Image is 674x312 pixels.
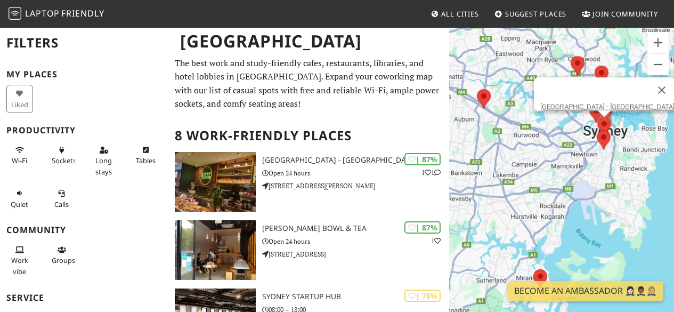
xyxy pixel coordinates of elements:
button: Zoom in [647,32,669,53]
p: The best work and study-friendly cafes, restaurants, libraries, and hotel lobbies in [GEOGRAPHIC_... [175,57,443,111]
span: People working [11,255,28,276]
h3: Service [6,293,162,303]
span: Work-friendly tables [136,156,156,165]
button: Tables [133,141,159,170]
div: | 78% [404,290,441,302]
a: Juan Bowl & Tea | 87% 1 [PERSON_NAME] Bowl & Tea Open 24 hours [STREET_ADDRESS] [168,220,449,280]
span: Long stays [95,156,112,176]
h3: [GEOGRAPHIC_DATA] - [GEOGRAPHIC_DATA] [262,156,449,165]
h2: 8 Work-Friendly Places [175,119,443,152]
img: LaptopFriendly [9,7,21,20]
span: Join Community [592,9,658,19]
h3: Community [6,225,162,235]
a: Suggest Places [490,4,571,23]
p: [STREET_ADDRESS][PERSON_NAME] [262,181,449,191]
h1: [GEOGRAPHIC_DATA] [172,27,447,56]
a: Join Community [578,4,662,23]
button: Sockets [48,141,75,170]
img: Juan Bowl & Tea [175,220,256,280]
button: Work vibe [6,241,33,280]
div: | 87% [404,153,441,165]
span: Laptop [25,7,60,19]
button: Zoom out [647,54,669,75]
button: Wi-Fi [6,141,33,170]
span: Stable Wi-Fi [12,156,27,165]
div: | 87% [404,221,441,234]
span: All Cities [441,9,479,19]
span: Power sockets [52,156,76,165]
h2: Filters [6,27,162,59]
a: Become an Ambassador 🤵🏻‍♀️🤵🏾‍♂️🤵🏼‍♀️ [508,281,663,301]
span: Suggest Places [505,9,567,19]
a: All Cities [426,4,483,23]
h3: Productivity [6,125,162,135]
p: 1 [431,236,441,246]
span: Quiet [11,199,28,209]
a: LaptopFriendly LaptopFriendly [9,5,104,23]
p: Open 24 hours [262,236,449,246]
p: 1 1 [421,167,441,178]
p: [STREET_ADDRESS] [262,249,449,259]
a: Chinatown - Sydney | 87% 11 [GEOGRAPHIC_DATA] - [GEOGRAPHIC_DATA] Open 24 hours [STREET_ADDRESS][... [168,152,449,212]
span: Video/audio calls [54,199,69,209]
h3: My Places [6,69,162,79]
span: Friendly [61,7,104,19]
button: Groups [48,241,75,269]
img: Chinatown - Sydney [175,152,256,212]
h3: [PERSON_NAME] Bowl & Tea [262,224,449,233]
button: Quiet [6,185,33,213]
button: Calls [48,185,75,213]
span: Group tables [52,255,75,265]
button: Long stays [91,141,117,180]
p: Open 24 hours [262,168,449,178]
h3: Sydney Startup Hub [262,292,449,301]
